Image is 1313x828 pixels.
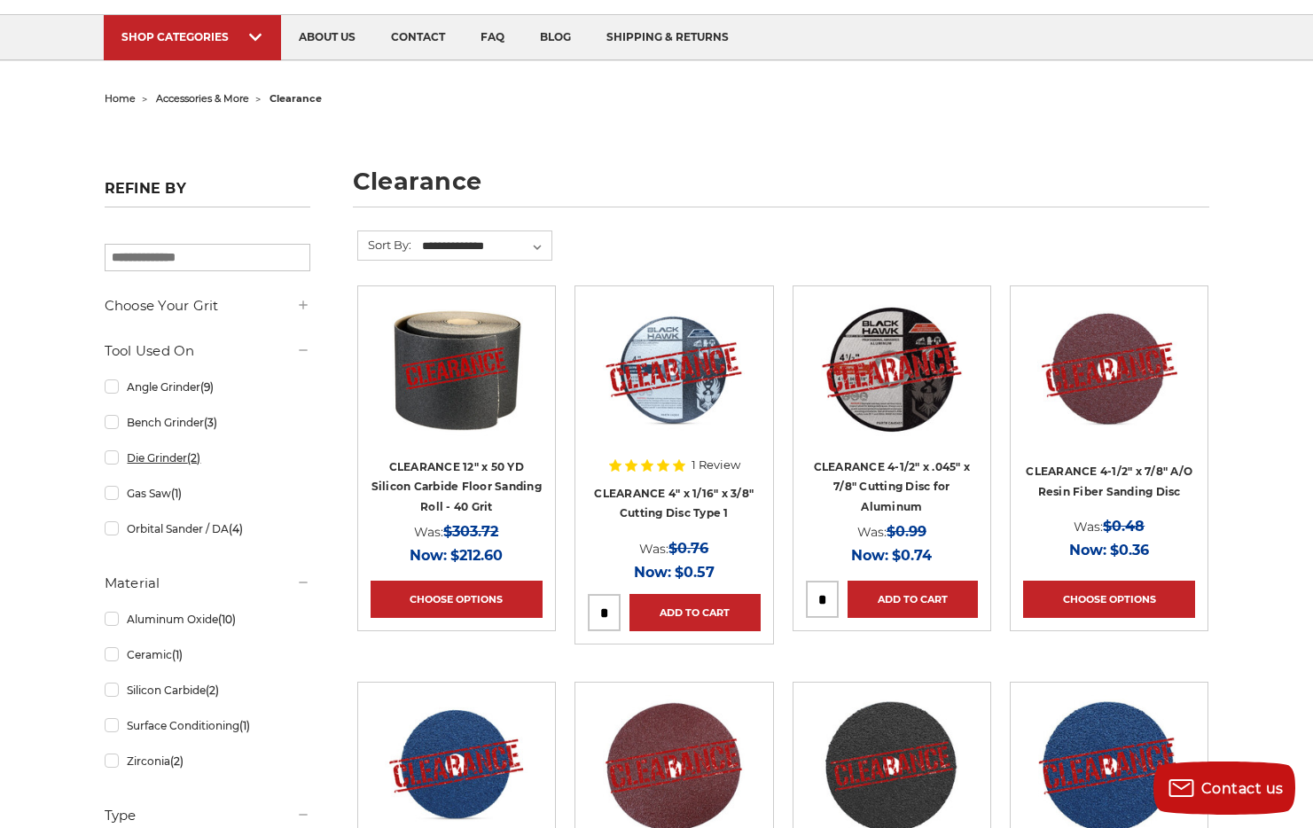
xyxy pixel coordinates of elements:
a: CLEARANCE 4-1/2" x .045" x 7/8" Cutting Disc for Aluminum [814,460,971,513]
span: (4) [229,522,243,535]
h5: Choose Your Grit [105,295,310,316]
a: Choose Options [371,581,543,618]
a: Surface Conditioning [105,710,310,741]
span: Now: [851,547,888,564]
a: CLEARANCE 4-1/2" x .045" x 7/8" for Aluminum [806,299,978,471]
span: (3) [204,416,217,429]
span: 1 Review [692,459,740,471]
a: accessories & more [156,92,249,105]
a: CLEARANCE 12" x 50 YD Silicon Carbide Floor Sanding Roll - 40 Grit [371,299,543,471]
span: $0.76 [668,540,708,557]
div: SHOP CATEGORIES [121,30,263,43]
span: (1) [171,487,182,500]
span: $0.57 [675,564,715,581]
a: Bench Grinder [105,407,310,438]
h5: Refine by [105,180,310,207]
a: CLEARANCE 4" x 1/16" x 3/8" Cutting Disc Type 1 [594,487,754,520]
select: Sort By: [419,233,551,260]
span: Now: [410,547,447,564]
a: CLEARANCE 4" x 1/16" x 3/8" Cutting Disc [588,299,760,471]
a: Add to Cart [848,581,978,618]
a: home [105,92,136,105]
span: clearance [270,92,322,105]
span: (9) [200,380,214,394]
a: about us [281,15,373,60]
img: CLEARANCE 12" x 50 YD Silicon Carbide Floor Sanding Roll - 40 Grit [386,299,528,441]
a: Add to Cart [629,594,760,631]
span: (1) [239,719,250,732]
div: Was: [588,536,760,560]
a: Ceramic [105,639,310,670]
a: CLEARANCE 4-1/2" x 7/8" A/O Resin Fiber Sanding Disc [1026,465,1192,498]
span: Contact us [1201,780,1284,797]
div: Was: [1023,514,1195,538]
a: Angle Grinder [105,371,310,402]
img: CLEARANCE 4-1/2" x 7/8" A/O Resin Fiber Sanding Disc [1037,299,1182,441]
span: (2) [206,683,219,697]
span: Now: [1069,542,1106,559]
a: blog [522,15,589,60]
a: Silicon Carbide [105,675,310,706]
span: Now: [634,564,671,581]
span: $303.72 [443,523,498,540]
span: (2) [187,451,200,465]
a: Orbital Sander / DA [105,513,310,544]
span: (10) [218,613,236,626]
button: Contact us [1153,762,1295,815]
a: Die Grinder [105,442,310,473]
a: faq [463,15,522,60]
span: $0.48 [1103,518,1145,535]
div: Was: [806,519,978,543]
div: Was: [371,519,543,543]
img: CLEARANCE 4-1/2" x .045" x 7/8" for Aluminum [821,299,963,441]
h5: Tool Used On [105,340,310,362]
a: shipping & returns [589,15,746,60]
span: $212.60 [450,547,503,564]
h5: Type [105,805,310,826]
h5: Material [105,573,310,594]
span: (1) [172,648,183,661]
a: contact [373,15,463,60]
img: CLEARANCE 4" x 1/16" x 3/8" Cutting Disc [603,299,745,441]
a: CLEARANCE 4-1/2" x 7/8" A/O Resin Fiber Sanding Disc [1023,299,1195,471]
a: Choose Options [1023,581,1195,618]
h1: clearance [353,169,1209,207]
span: (2) [170,754,184,768]
span: $0.99 [887,523,926,540]
span: $0.74 [892,547,932,564]
a: Aluminum Oxide [105,604,310,635]
a: Zirconia [105,746,310,777]
a: CLEARANCE 12" x 50 YD Silicon Carbide Floor Sanding Roll - 40 Grit [371,460,542,513]
span: $0.36 [1110,542,1149,559]
label: Sort By: [358,231,411,258]
a: Gas Saw [105,478,310,509]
